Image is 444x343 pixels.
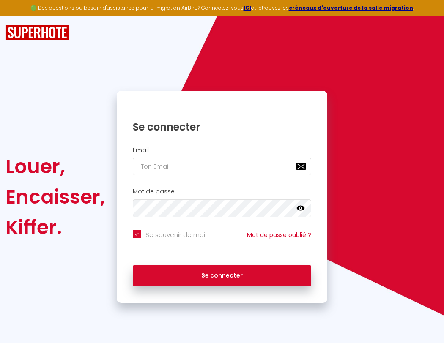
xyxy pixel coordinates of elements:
[133,265,312,286] button: Se connecter
[5,151,105,182] div: Louer,
[5,182,105,212] div: Encaisser,
[5,25,69,41] img: SuperHote logo
[133,120,312,133] h1: Se connecter
[247,231,311,239] a: Mot de passe oublié ?
[244,4,251,11] a: ICI
[133,158,312,175] input: Ton Email
[5,212,105,242] div: Kiffer.
[133,147,312,154] h2: Email
[289,4,413,11] a: créneaux d'ouverture de la salle migration
[133,188,312,195] h2: Mot de passe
